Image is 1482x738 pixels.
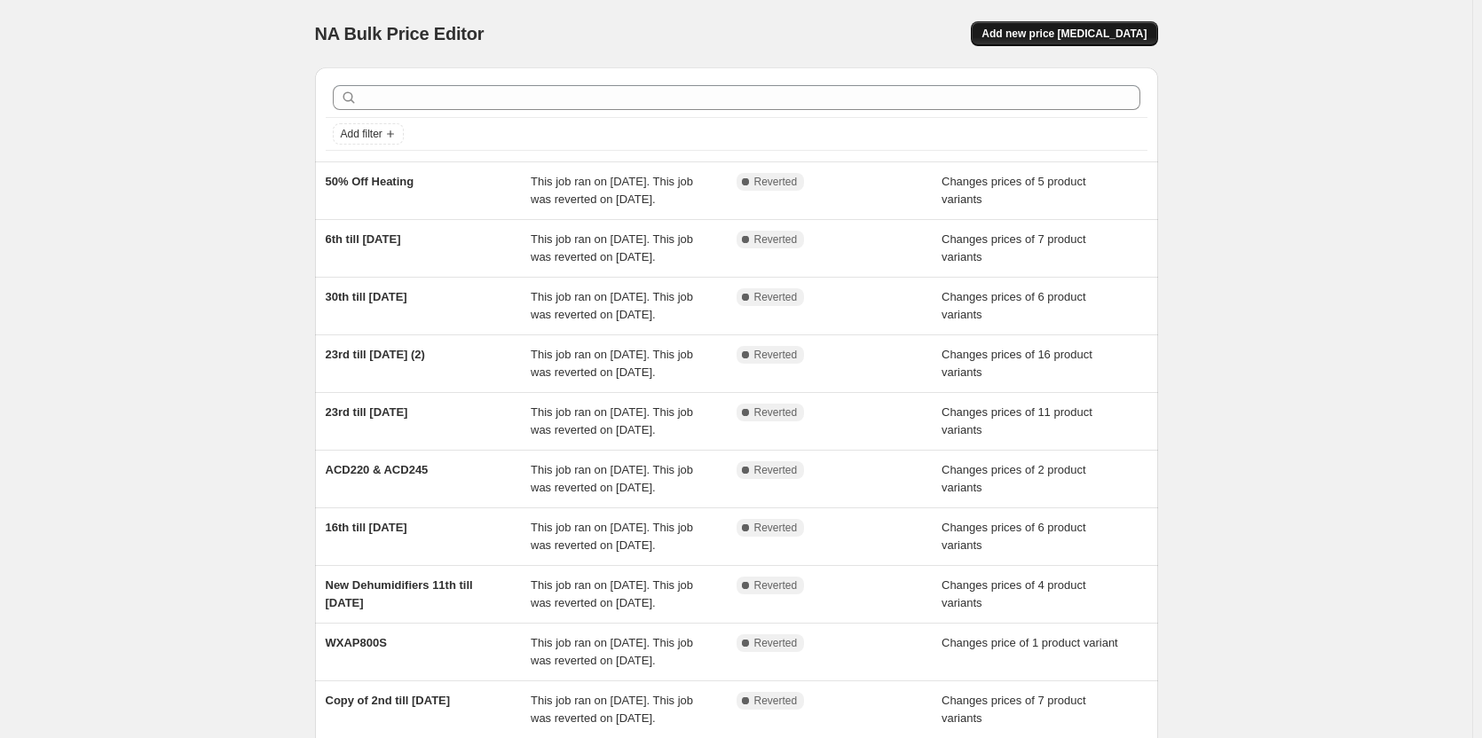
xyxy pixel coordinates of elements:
[531,578,693,609] span: This job ran on [DATE]. This job was reverted on [DATE].
[531,175,693,206] span: This job ran on [DATE]. This job was reverted on [DATE].
[754,405,798,420] span: Reverted
[942,175,1086,206] span: Changes prices of 5 product variants
[326,232,401,246] span: 6th till [DATE]
[341,127,382,141] span: Add filter
[754,290,798,304] span: Reverted
[531,290,693,321] span: This job ran on [DATE]. This job was reverted on [DATE].
[326,578,473,609] span: New Dehumidifiers 11th till [DATE]
[326,348,425,361] span: 23rd till [DATE] (2)
[942,636,1118,649] span: Changes price of 1 product variant
[326,175,414,188] span: 50% Off Heating
[942,405,1092,436] span: Changes prices of 11 product variants
[326,636,387,649] span: WXAP800S
[531,521,693,552] span: This job ran on [DATE]. This job was reverted on [DATE].
[326,521,407,534] span: 16th till [DATE]
[942,521,1086,552] span: Changes prices of 6 product variants
[971,21,1157,46] button: Add new price [MEDICAL_DATA]
[326,405,408,419] span: 23rd till [DATE]
[754,521,798,535] span: Reverted
[942,290,1086,321] span: Changes prices of 6 product variants
[942,694,1086,725] span: Changes prices of 7 product variants
[326,463,429,476] span: ACD220 & ACD245
[754,694,798,708] span: Reverted
[754,578,798,593] span: Reverted
[754,636,798,650] span: Reverted
[942,578,1086,609] span: Changes prices of 4 product variants
[942,348,1092,379] span: Changes prices of 16 product variants
[754,175,798,189] span: Reverted
[531,694,693,725] span: This job ran on [DATE]. This job was reverted on [DATE].
[531,348,693,379] span: This job ran on [DATE]. This job was reverted on [DATE].
[754,463,798,477] span: Reverted
[754,232,798,247] span: Reverted
[315,24,485,43] span: NA Bulk Price Editor
[531,405,693,436] span: This job ran on [DATE]. This job was reverted on [DATE].
[531,463,693,494] span: This job ran on [DATE]. This job was reverted on [DATE].
[942,463,1086,494] span: Changes prices of 2 product variants
[942,232,1086,263] span: Changes prices of 7 product variants
[333,123,404,145] button: Add filter
[981,27,1147,41] span: Add new price [MEDICAL_DATA]
[326,290,407,303] span: 30th till [DATE]
[754,348,798,362] span: Reverted
[531,636,693,667] span: This job ran on [DATE]. This job was reverted on [DATE].
[326,694,451,707] span: Copy of 2nd till [DATE]
[531,232,693,263] span: This job ran on [DATE]. This job was reverted on [DATE].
